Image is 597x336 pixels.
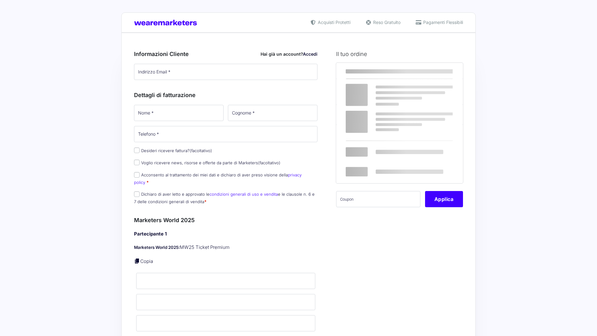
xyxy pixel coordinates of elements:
[134,258,140,264] a: Copia i dettagli dell'acquirente
[134,147,140,153] input: Desideri ricevere fattura?(facoltativo)
[228,105,317,121] input: Cognome *
[336,105,406,124] th: Subtotale
[134,148,212,153] label: Desideri ricevere fattura?
[134,160,140,165] input: Voglio ricevere news, risorse e offerte da parte di Marketers(facoltativo)
[316,19,350,26] span: Acquisti Protetti
[134,191,140,197] input: Dichiaro di aver letto e approvato lecondizioni generali di uso e venditae le clausole n. 6 e 7 d...
[134,172,302,184] label: Acconsento al trattamento dei miei dati e dichiaro di aver preso visione della
[134,105,224,121] input: Nome *
[134,244,317,251] p: MW25 Ticket Premium
[134,172,302,184] a: privacy policy
[336,63,406,79] th: Prodotto
[134,50,317,58] h3: Informazioni Cliente
[336,191,420,207] input: Coupon
[261,51,317,57] div: Hai già un account?
[190,148,212,153] span: (facoltativo)
[134,126,317,142] input: Telefono *
[140,258,153,264] a: Copia
[134,231,317,238] h4: Partecipante 1
[336,50,463,58] h3: Il tuo ordine
[134,160,280,165] label: Voglio ricevere news, risorse e offerte da parte di Marketers
[134,91,317,99] h3: Dettagli di fatturazione
[422,19,463,26] span: Pagamenti Flessibili
[336,79,406,105] td: Marketers World 2025 - MW25 Ticket Premium
[210,192,278,197] a: condizioni generali di uso e vendita
[406,63,463,79] th: Subtotale
[134,64,317,80] input: Indirizzo Email *
[134,172,140,178] input: Acconsento al trattamento dei miei dati e dichiaro di aver preso visione dellaprivacy policy
[372,19,400,26] span: Reso Gratuito
[336,124,406,183] th: Totale
[134,192,315,204] label: Dichiaro di aver letto e approvato le e le clausole n. 6 e 7 delle condizioni generali di vendita
[134,216,317,224] h3: Marketers World 2025
[303,51,317,57] a: Accedi
[258,160,280,165] span: (facoltativo)
[134,245,180,250] strong: Marketers World 2025:
[425,191,463,207] button: Applica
